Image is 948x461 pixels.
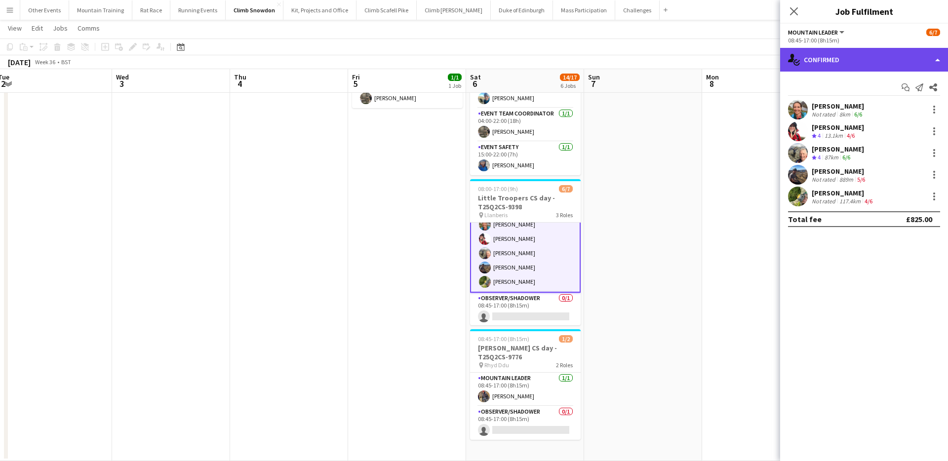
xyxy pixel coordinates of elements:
app-job-card: 04:00-22:00 (18h)3/3[PERSON_NAME] Tree Snowdon 6 - T25Q2CS-9536 Llanberis3 RolesEvent Safety1/104... [470,31,581,175]
span: 4 [818,132,821,139]
span: View [8,24,22,33]
span: Llanberis [484,211,508,219]
div: 13.1km [823,132,845,140]
h3: Job Fulfilment [780,5,948,18]
h3: [PERSON_NAME] CS day - T25Q2CS-9776 [470,344,581,361]
span: Fri [352,73,360,81]
button: Mountain Training [69,0,132,20]
div: 87km [823,154,840,162]
app-skills-label: 5/6 [857,176,865,183]
span: Jobs [53,24,68,33]
app-card-role: Event Team Coordinator1/104:00-22:00 (18h)[PERSON_NAME] [470,108,581,142]
div: BST [61,58,71,66]
button: Rat Race [132,0,170,20]
div: [PERSON_NAME] [812,167,867,176]
div: Total fee [788,214,822,224]
app-skills-label: 6/6 [842,154,850,161]
span: Wed [116,73,129,81]
a: Jobs [49,22,72,35]
span: Mon [706,73,719,81]
app-job-card: 08:00-17:00 (9h)6/7Little Troopers CS day - T25Q2CS-9398 Llanberis3 Roles08:00-16:00 (8h)[PERSON_... [470,179,581,325]
span: 6/7 [559,185,573,192]
button: Challenges [615,0,660,20]
div: Not rated [812,176,837,183]
div: [DATE] [8,57,31,67]
div: [PERSON_NAME] [812,102,864,111]
a: View [4,22,26,35]
button: Other Events [20,0,69,20]
div: [PERSON_NAME] [812,123,864,132]
app-skills-label: 4/6 [865,197,872,205]
app-card-role: Mountain Leader5/508:45-17:00 (8h15m)[PERSON_NAME][PERSON_NAME][PERSON_NAME][PERSON_NAME][PERSON_... [470,200,581,293]
span: 08:00-17:00 (9h) [478,185,518,192]
span: Comms [78,24,100,33]
span: 6 [469,78,481,89]
div: [PERSON_NAME] [812,189,874,197]
span: 1/1 [448,74,462,81]
span: Sun [588,73,600,81]
span: Week 36 [33,58,57,66]
button: Kit, Projects and Office [283,0,356,20]
button: Running Events [170,0,226,20]
div: Not rated [812,197,837,205]
span: 3 [115,78,129,89]
a: Comms [74,22,104,35]
span: Rhyd Ddu [484,361,509,369]
span: 6/7 [926,29,940,36]
app-skills-label: 4/6 [847,132,855,139]
span: 4 [818,154,821,161]
button: Duke of Edinburgh [491,0,553,20]
app-job-card: 08:45-17:00 (8h15m)1/2[PERSON_NAME] CS day - T25Q2CS-9776 Rhyd Ddu2 RolesMountain Leader1/108:45-... [470,329,581,440]
button: Climb Scafell Pike [356,0,417,20]
div: 8km [837,111,852,118]
app-card-role: Observer/Shadower0/108:45-17:00 (8h15m) [470,293,581,326]
span: 8 [705,78,719,89]
button: Climb [PERSON_NAME] [417,0,491,20]
div: 1 Job [448,82,461,89]
app-card-role: Event Safety1/115:00-22:00 (7h)[PERSON_NAME] [470,142,581,175]
button: Mountain Leader [788,29,846,36]
span: 1/2 [559,335,573,343]
a: Edit [28,22,47,35]
h3: Little Troopers CS day - T25Q2CS-9398 [470,193,581,211]
div: 117.4km [837,197,863,205]
span: Thu [234,73,246,81]
div: [PERSON_NAME] [812,145,864,154]
span: 4 [233,78,246,89]
span: 3 Roles [556,211,573,219]
div: Confirmed [780,48,948,72]
span: Edit [32,24,43,33]
span: Sat [470,73,481,81]
div: 08:45-17:00 (8h15m) [788,37,940,44]
span: 08:45-17:00 (8h15m) [478,335,529,343]
div: 889m [837,176,855,183]
span: 5 [351,78,360,89]
div: 6 Jobs [560,82,579,89]
div: Not rated [812,111,837,118]
span: 2 Roles [556,361,573,369]
button: Climb Snowdon [226,0,283,20]
span: Mountain Leader [788,29,838,36]
div: £825.00 [906,214,932,224]
span: 7 [587,78,600,89]
app-card-role: Mountain Leader1/108:45-17:00 (8h15m)[PERSON_NAME] [470,373,581,406]
app-skills-label: 6/6 [854,111,862,118]
app-card-role: Observer/Shadower0/108:45-17:00 (8h15m) [470,406,581,440]
span: 14/17 [560,74,580,81]
button: Mass Participation [553,0,615,20]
